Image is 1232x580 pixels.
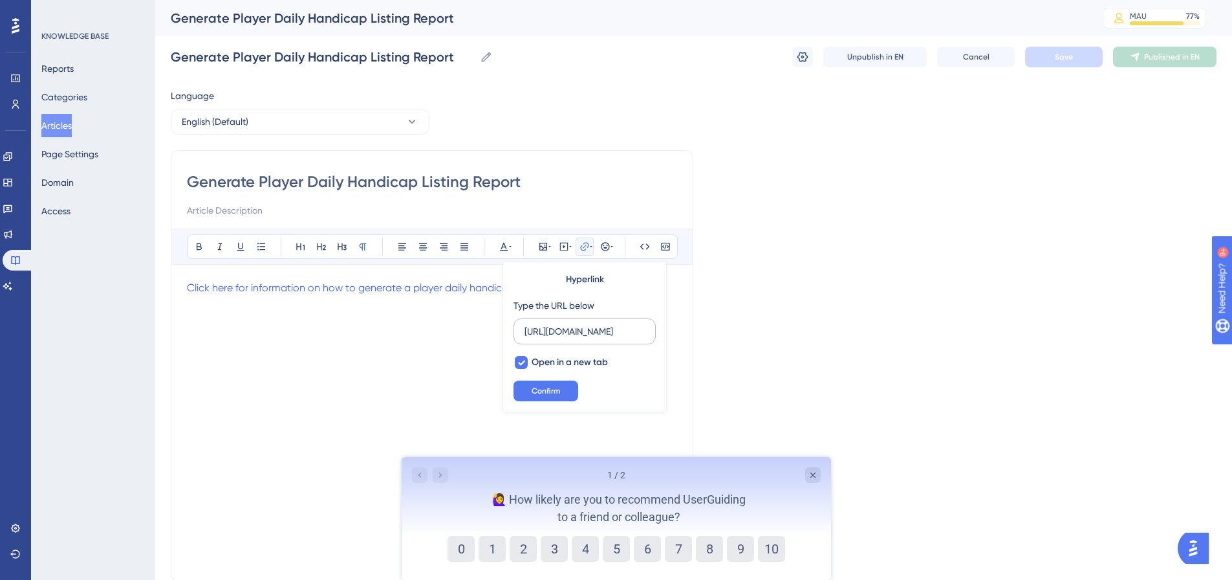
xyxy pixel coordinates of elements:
button: Unpublish in EN [823,47,927,67]
input: Article Name [171,48,475,66]
button: Page Settings [41,142,98,166]
div: KNOWLEDGE BASE [41,31,109,41]
button: English (Default) [171,109,429,135]
span: Confirm [532,386,560,396]
input: Type the value [524,324,645,339]
button: Domain [41,171,74,194]
button: Cancel [937,47,1015,67]
span: Hyperlink [566,272,604,287]
span: Cancel [963,52,989,62]
span: Open in a new tab [532,355,608,370]
iframe: UserGuiding AI Assistant Launcher [1178,529,1216,568]
button: Save [1025,47,1103,67]
button: Published in EN [1113,47,1216,67]
button: Reports [41,57,74,80]
span: Save [1055,52,1073,62]
iframe: UserGuiding Survey [402,457,831,580]
input: Article Title [187,172,677,192]
span: Need Help? [30,3,81,19]
button: Confirm [513,381,578,401]
span: English (Default) [182,114,248,129]
div: 9+ [88,6,96,17]
input: Article Description [187,203,677,218]
button: Categories [41,85,87,109]
button: Access [41,199,70,223]
button: Articles [41,114,72,137]
div: MAU [1130,11,1147,21]
div: 77 % [1186,11,1200,21]
span: Language [171,88,214,104]
span: Published in EN [1144,52,1200,62]
a: Click here for information on how to generate a player daily handicap listing report [187,282,576,294]
div: Type the URL below [513,298,594,313]
div: Generate Player Daily Handicap Listing Report [171,9,1070,27]
span: Unpublish in EN [847,52,903,62]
